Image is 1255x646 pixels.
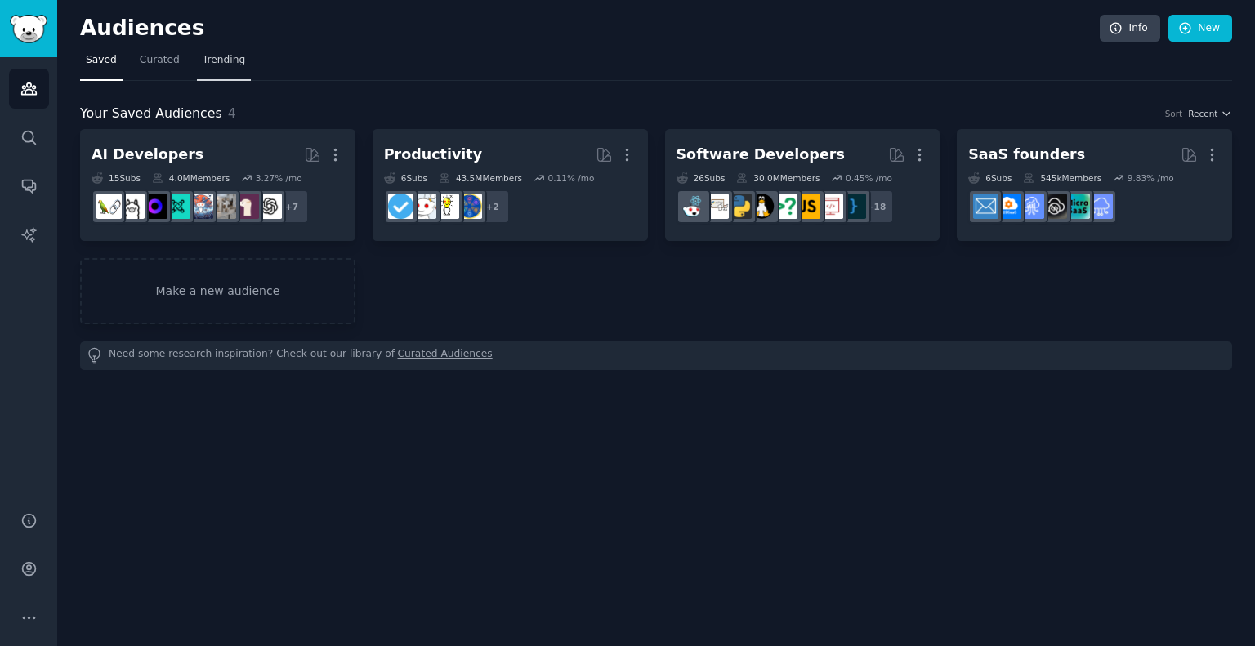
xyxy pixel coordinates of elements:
[749,194,775,219] img: linux
[398,347,493,364] a: Curated Audiences
[476,189,510,224] div: + 2
[92,145,203,165] div: AI Developers
[96,194,122,219] img: LangChain
[795,194,820,219] img: javascript
[1023,172,1101,184] div: 545k Members
[134,47,185,81] a: Curated
[957,129,1232,241] a: SaaS founders6Subs545kMembers9.83% /moSaaSmicrosaasNoCodeSaaSSaaSSalesB2BSaaSSaaS_Email_Marketing
[1088,194,1113,219] img: SaaS
[665,129,940,241] a: Software Developers26Subs30.0MMembers0.45% /mo+18programmingwebdevjavascriptcscareerquestionslinu...
[119,194,145,219] img: ollama
[968,145,1085,165] div: SaaS founders
[1188,108,1232,119] button: Recent
[1042,194,1067,219] img: NoCodeSaaS
[80,104,222,124] span: Your Saved Audiences
[373,129,648,241] a: Productivity6Subs43.5MMembers0.11% /mo+2LifeProTipslifehacksproductivitygetdisciplined
[772,194,797,219] img: cscareerquestions
[677,172,726,184] div: 26 Sub s
[726,194,752,219] img: Python
[211,194,236,219] img: ChatGPTCoding
[188,194,213,219] img: AI_Agents
[1188,108,1217,119] span: Recent
[142,194,167,219] img: LocalLLM
[80,16,1100,42] h2: Audiences
[275,189,309,224] div: + 7
[968,172,1012,184] div: 6 Sub s
[165,194,190,219] img: LLMDevs
[80,129,355,241] a: AI Developers15Subs4.0MMembers3.27% /mo+7OpenAILocalLLaMAChatGPTCodingAI_AgentsLLMDevsLocalLLMoll...
[1165,108,1183,119] div: Sort
[257,194,282,219] img: OpenAI
[681,194,706,219] img: reactjs
[439,172,522,184] div: 43.5M Members
[1065,194,1090,219] img: microsaas
[860,189,894,224] div: + 18
[92,172,141,184] div: 15 Sub s
[152,172,230,184] div: 4.0M Members
[1168,15,1232,42] a: New
[86,53,117,68] span: Saved
[841,194,866,219] img: programming
[1128,172,1174,184] div: 9.83 % /mo
[996,194,1021,219] img: B2BSaaS
[411,194,436,219] img: productivity
[846,172,892,184] div: 0.45 % /mo
[10,15,47,43] img: GummySearch logo
[140,53,180,68] span: Curated
[457,194,482,219] img: LifeProTips
[1100,15,1160,42] a: Info
[203,53,245,68] span: Trending
[677,145,845,165] div: Software Developers
[234,194,259,219] img: LocalLLaMA
[548,172,595,184] div: 0.11 % /mo
[80,47,123,81] a: Saved
[197,47,251,81] a: Trending
[388,194,413,219] img: getdisciplined
[80,341,1232,370] div: Need some research inspiration? Check out our library of
[973,194,998,219] img: SaaS_Email_Marketing
[384,172,427,184] div: 6 Sub s
[256,172,302,184] div: 3.27 % /mo
[1019,194,1044,219] img: SaaSSales
[703,194,729,219] img: learnpython
[818,194,843,219] img: webdev
[736,172,820,184] div: 30.0M Members
[434,194,459,219] img: lifehacks
[384,145,482,165] div: Productivity
[228,105,236,121] span: 4
[80,258,355,324] a: Make a new audience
